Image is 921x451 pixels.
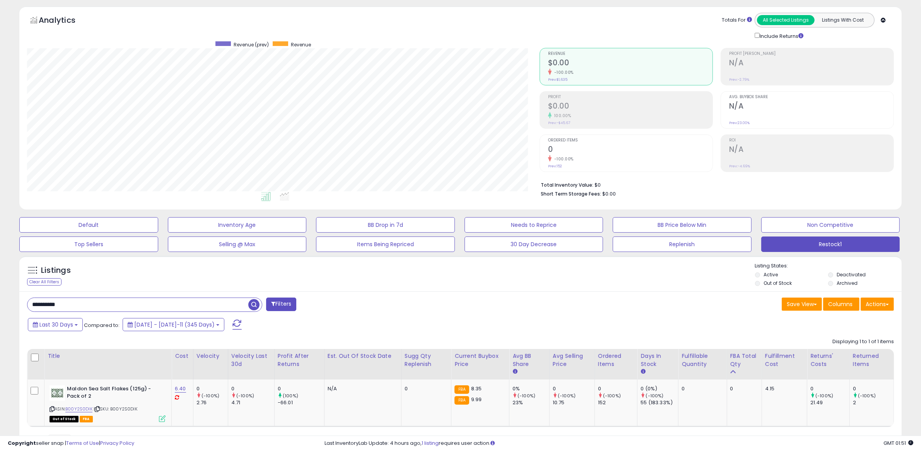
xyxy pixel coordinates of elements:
[729,52,894,56] span: Profit [PERSON_NAME]
[197,352,225,360] div: Velocity
[861,298,894,311] button: Actions
[8,439,36,447] strong: Copyright
[316,217,455,233] button: BB Drop in 7d
[858,393,876,399] small: (-100%)
[553,352,591,368] div: Avg Selling Price
[48,352,168,360] div: Title
[50,385,166,421] div: ASIN:
[231,385,274,392] div: 0
[422,439,439,447] a: 1 listing
[553,385,595,392] div: 0
[815,393,833,399] small: (-100%)
[757,15,815,25] button: All Selected Listings
[100,439,134,447] a: Privacy Policy
[552,70,574,75] small: -100.00%
[761,237,900,252] button: Restock1
[283,393,298,399] small: (100%)
[27,278,62,286] div: Clear All Filters
[513,399,549,406] div: 23%
[50,385,65,401] img: 41mqZsrLjiL._SL40_.jpg
[80,416,93,422] span: FBA
[641,399,678,406] div: 55 (183.33%)
[405,352,448,368] div: Sugg Qty Replenish
[548,77,567,82] small: Prev: $1,635
[548,52,713,56] span: Revenue
[730,385,756,392] div: 0
[123,318,224,331] button: [DATE] - [DATE]-11 (345 Days)
[764,271,778,278] label: Active
[810,385,849,392] div: 0
[853,399,894,406] div: 2
[641,352,675,368] div: Days In Stock
[761,217,900,233] button: Non Competitive
[41,265,71,276] h5: Listings
[764,280,792,286] label: Out of Stock
[765,385,801,392] div: 4.15
[558,393,576,399] small: (-100%)
[455,396,469,405] small: FBA
[641,368,645,375] small: Days In Stock.
[134,321,215,328] span: [DATE] - [DATE]-11 (345 Days)
[231,352,271,368] div: Velocity Last 30d
[175,352,190,360] div: Cost
[278,385,324,392] div: 0
[39,321,73,328] span: Last 30 Days
[598,399,637,406] div: 152
[518,393,535,399] small: (-100%)
[810,352,846,368] div: Returns' Costs
[603,393,621,399] small: (-100%)
[883,439,913,447] span: 2025-08-11 01:51 GMT
[236,393,254,399] small: (-100%)
[641,385,678,392] div: 0 (0%)
[325,440,913,447] div: Last InventoryLab Update: 4 hours ago, requires user action.
[646,393,664,399] small: (-100%)
[613,217,752,233] button: BB Price Below Min
[19,237,158,252] button: Top Sellers
[19,217,158,233] button: Default
[202,393,219,399] small: (-100%)
[729,95,894,99] span: Avg. Buybox Share
[513,385,549,392] div: 0%
[729,77,749,82] small: Prev: -2.79%
[548,145,713,155] h2: 0
[814,15,872,25] button: Listings With Cost
[197,399,228,406] div: 2.76
[465,217,603,233] button: Needs to Reprice
[548,95,713,99] span: Profit
[405,385,446,392] div: 0
[729,58,894,69] h2: N/A
[553,399,595,406] div: 10.75
[837,280,858,286] label: Archived
[541,191,601,197] b: Short Term Storage Fees:
[729,145,894,155] h2: N/A
[548,138,713,143] span: Ordered Items
[552,156,574,162] small: -100.00%
[266,298,296,311] button: Filters
[94,406,137,412] span: | SKU: B00Y2S0DIK
[552,113,571,119] small: 100.00%
[401,349,451,380] th: Please note that this number is a calculation based on your required days of coverage and your ve...
[749,31,813,40] div: Include Returns
[197,385,228,392] div: 0
[84,322,120,329] span: Compared to:
[613,237,752,252] button: Replenish
[455,352,506,368] div: Current Buybox Price
[832,338,894,345] div: Displaying 1 to 1 of 1 items
[278,399,324,406] div: -66.01
[810,399,849,406] div: 21.49
[682,385,721,392] div: 0
[328,385,395,392] p: N/A
[50,416,79,422] span: All listings that are currently out of stock and unavailable for purchase on Amazon
[828,300,853,308] span: Columns
[837,271,866,278] label: Deactivated
[548,58,713,69] h2: $0.00
[291,41,311,48] span: Revenue
[729,164,750,168] small: Prev: -4.69%
[853,385,894,392] div: 0
[598,352,634,368] div: Ordered Items
[168,217,307,233] button: Inventory Age
[729,138,894,143] span: ROI
[28,318,83,331] button: Last 30 Days
[465,237,603,252] button: 30 Day Decrease
[729,121,750,125] small: Prev: 23.00%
